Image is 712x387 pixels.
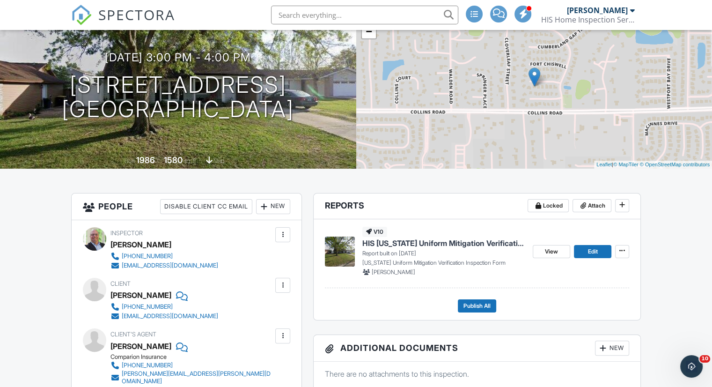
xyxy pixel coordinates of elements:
[184,157,197,164] span: sq. ft.
[110,370,273,385] a: [PERSON_NAME][EMAIL_ADDRESS][PERSON_NAME][DOMAIN_NAME]
[62,73,294,122] h1: [STREET_ADDRESS] [GEOGRAPHIC_DATA]
[594,161,712,169] div: |
[110,261,218,270] a: [EMAIL_ADDRESS][DOMAIN_NAME]
[122,313,218,320] div: [EMAIL_ADDRESS][DOMAIN_NAME]
[164,155,183,165] div: 1580
[595,341,629,356] div: New
[98,5,175,24] span: SPECTORA
[256,199,290,214] div: New
[122,253,173,260] div: [PHONE_NUMBER]
[71,5,92,25] img: The Best Home Inspection Software - Spectora
[110,353,280,361] div: Comparion Insurance
[613,162,639,167] a: © MapTiler
[110,288,171,302] div: [PERSON_NAME]
[122,262,218,269] div: [EMAIL_ADDRESS][DOMAIN_NAME]
[71,13,175,32] a: SPECTORA
[110,230,143,237] span: Inspector
[110,361,273,370] a: [PHONE_NUMBER]
[122,303,173,311] div: [PHONE_NUMBER]
[214,157,224,164] span: slab
[122,362,173,369] div: [PHONE_NUMBER]
[325,369,629,379] p: There are no attachments to this inspection.
[314,335,640,362] h3: Additional Documents
[136,155,155,165] div: 1986
[72,193,301,220] h3: People
[110,312,218,321] a: [EMAIL_ADDRESS][DOMAIN_NAME]
[567,6,628,15] div: [PERSON_NAME]
[122,370,273,385] div: [PERSON_NAME][EMAIL_ADDRESS][PERSON_NAME][DOMAIN_NAME]
[110,302,218,312] a: [PHONE_NUMBER]
[640,162,710,167] a: © OpenStreetMap contributors
[541,15,635,24] div: HIS Home Inspection Services
[110,331,156,338] span: Client's Agent
[271,6,458,24] input: Search everything...
[110,339,171,353] a: [PERSON_NAME]
[596,162,612,167] a: Leaflet
[110,252,218,261] a: [PHONE_NUMBER]
[160,199,252,214] div: Disable Client CC Email
[699,355,710,363] span: 10
[110,280,131,287] span: Client
[125,157,135,164] span: Built
[105,51,251,64] h3: [DATE] 3:00 pm - 4:00 pm
[680,355,703,378] iframe: Intercom live chat
[110,238,171,252] div: [PERSON_NAME]
[362,24,376,38] a: Zoom out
